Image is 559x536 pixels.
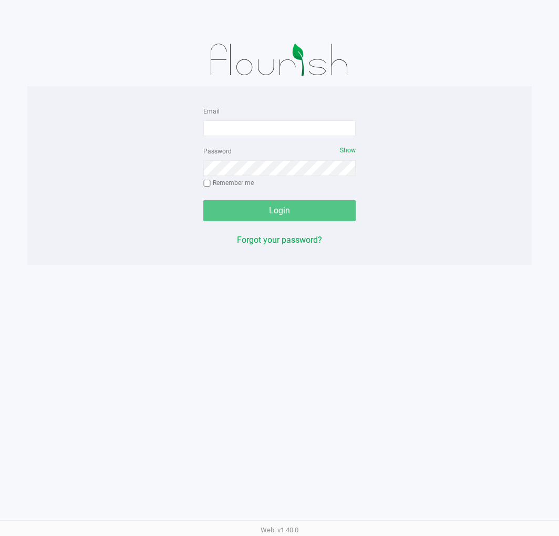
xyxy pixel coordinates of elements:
[203,178,254,188] label: Remember me
[203,180,211,187] input: Remember me
[237,234,322,246] button: Forgot your password?
[203,147,232,156] label: Password
[203,107,220,116] label: Email
[340,147,356,154] span: Show
[261,526,298,534] span: Web: v1.40.0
